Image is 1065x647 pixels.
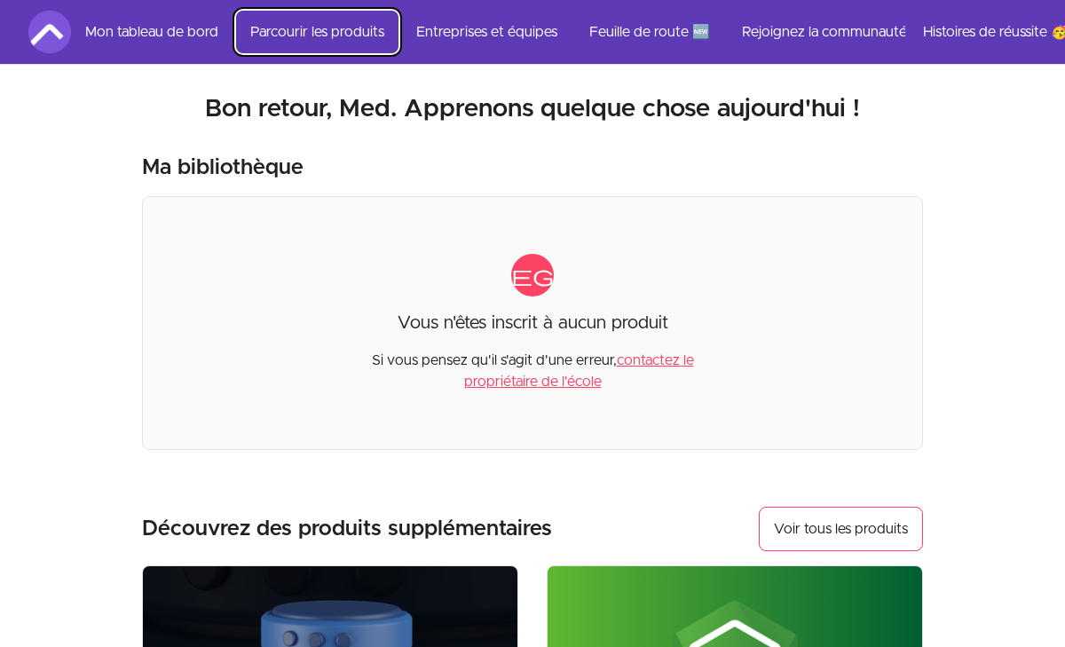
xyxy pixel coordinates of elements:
[85,25,218,39] font: Mon tableau de bord
[416,25,557,39] font: Entreprises et équipes
[774,522,908,536] font: Voir tous les produits
[728,11,905,53] a: Rejoignez la communauté
[759,507,923,551] a: Voir tous les produits
[205,97,860,122] font: Bon retour, Med. Apprenons quelque chose aujourd'hui !
[398,314,668,332] font: Vous n'êtes inscrit à aucun produit
[372,353,617,367] font: Si vous pensez qu'il s'agit d'une erreur,
[142,518,552,540] font: Découvrez des produits supplémentaires
[589,25,710,39] font: Feuille de route 🆕
[402,11,572,53] a: Entreprises et équipes
[28,11,71,53] img: Logo d'Amigoscode
[142,157,304,178] font: Ma bibliothèque
[575,11,724,53] a: Feuille de route 🆕
[236,11,398,53] a: Parcourir les produits
[511,254,554,296] span: category
[250,25,384,39] font: Parcourir les produits
[742,25,907,39] font: Rejoignez la communauté
[71,11,233,53] a: Mon tableau de bord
